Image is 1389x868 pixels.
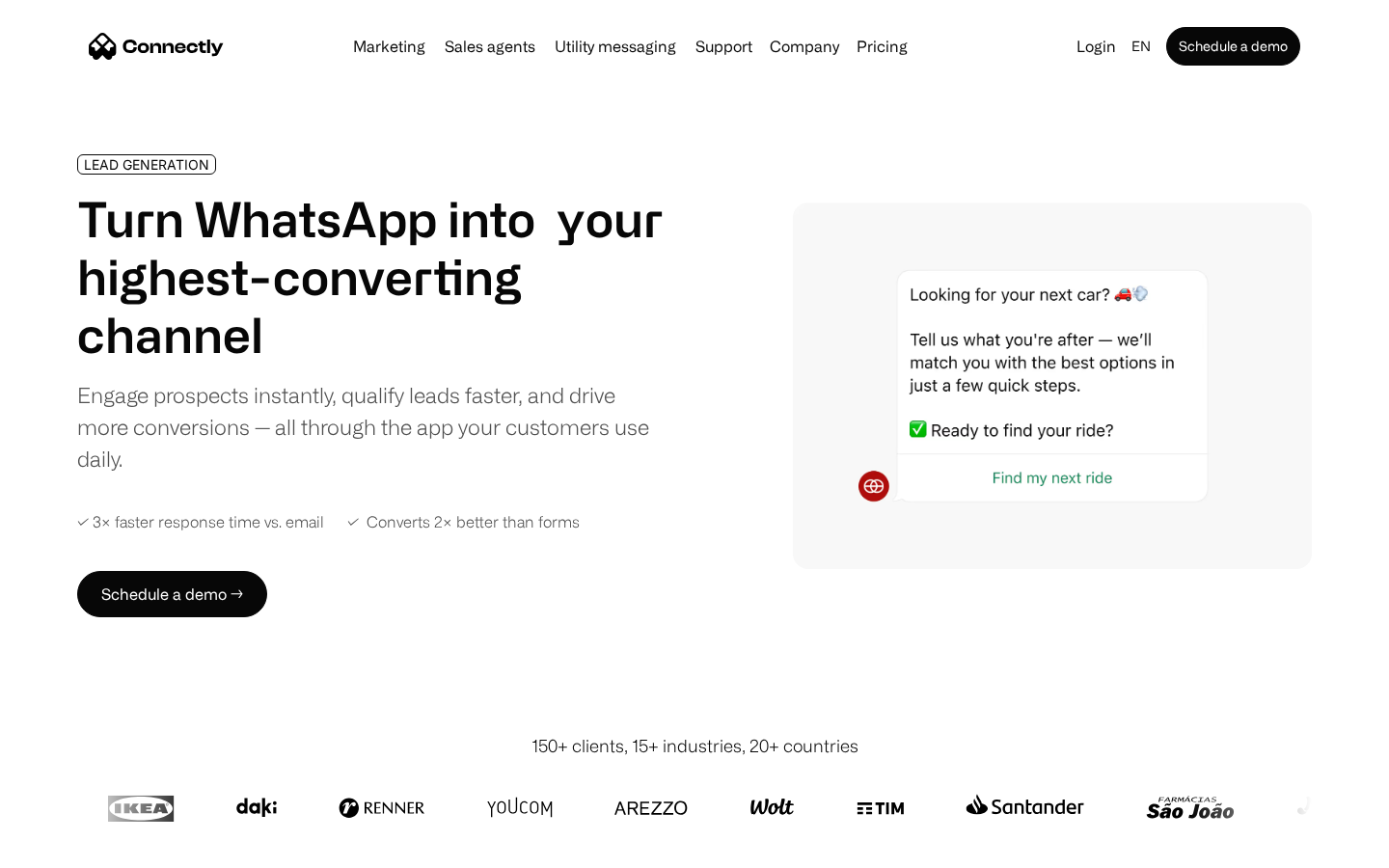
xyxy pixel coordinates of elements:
[688,39,760,54] a: Support
[1166,27,1300,66] a: Schedule a demo
[547,39,684,54] a: Utility messaging
[84,157,209,172] div: LEAD GENERATION
[849,39,915,54] a: Pricing
[531,733,858,759] div: 150+ clients, 15+ industries, 20+ countries
[437,39,543,54] a: Sales agents
[1069,33,1124,60] a: Login
[77,571,267,617] a: Schedule a demo →
[39,834,116,861] ul: Language list
[770,33,839,60] div: Company
[77,379,664,475] div: Engage prospects instantly, qualify leads faster, and drive more conversions — all through the ap...
[347,513,580,531] div: ✓ Converts 2× better than forms
[77,190,664,364] h1: Turn WhatsApp into your highest-converting channel
[77,513,324,531] div: ✓ 3× faster response time vs. email
[345,39,433,54] a: Marketing
[19,832,116,861] aside: Language selected: English
[1131,33,1151,60] div: en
